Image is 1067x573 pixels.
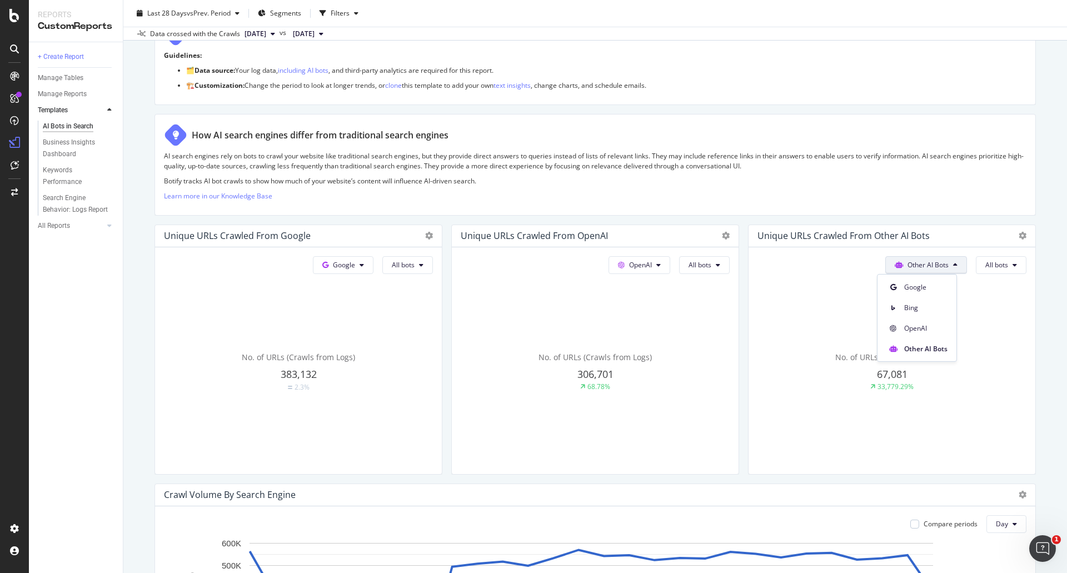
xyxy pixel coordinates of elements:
[461,230,608,241] div: Unique URLs Crawled from OpenAI
[288,386,292,389] img: Equal
[192,129,448,142] div: How AI search engines differ from traditional search engines
[154,225,442,475] div: Unique URLs Crawled from GoogleGoogleAll botsNo. of URLs (Crawls from Logs)383,132Equal2.3%
[996,519,1008,529] span: Day
[908,260,949,270] span: Other AI Bots
[38,72,115,84] a: Manage Tables
[164,51,202,60] strong: Guidelines:
[1029,535,1056,562] iframe: Intercom live chat
[985,260,1008,270] span: All bots
[539,352,652,362] span: No. of URLs (Crawls from Logs)
[451,225,739,475] div: Unique URLs Crawled from OpenAIOpenAIAll botsNo. of URLs (Crawls from Logs)306,70168.78%
[493,81,531,90] a: text insights
[222,561,241,570] text: 500K
[904,323,948,333] span: OpenAI
[885,256,967,274] button: Other AI Bots
[280,28,288,38] span: vs
[187,8,231,18] span: vs Prev. Period
[164,151,1026,170] p: AI search engines rely on bots to crawl your website like traditional search engines, but they pr...
[577,367,614,381] span: 306,701
[43,192,115,216] a: Search Engine Behavior: Logs Report
[43,121,115,132] a: AI Bots in Search
[43,165,115,188] a: Keywords Performance
[877,382,914,391] div: 33,779.29%
[43,121,93,132] div: AI Bots in Search
[293,29,315,39] span: 2025 Aug. 31st
[43,137,115,160] a: Business Insights Dashboard
[986,515,1026,533] button: Day
[38,220,104,232] a: All Reports
[331,8,350,18] div: Filters
[38,9,114,20] div: Reports
[835,352,949,362] span: No. of URLs (Crawls from Logs)
[278,66,328,75] a: including AI bots
[38,72,83,84] div: Manage Tables
[164,176,1026,186] p: Botify tracks AI bot crawls to show how much of your website’s content will influence AI-driven s...
[38,51,84,63] div: + Create Report
[164,230,311,241] div: Unique URLs Crawled from Google
[195,81,245,90] strong: Customization:
[195,66,235,75] strong: Data source:
[904,344,948,354] span: Other AI Bots
[253,4,306,22] button: Segments
[904,303,948,313] span: Bing
[385,81,402,90] a: clone
[150,29,240,39] div: Data crossed with the Crawls
[609,256,670,274] button: OpenAI
[757,230,930,241] div: Unique URLs Crawled from Other AI Bots
[38,20,114,33] div: CustomReports
[1052,535,1061,544] span: 1
[154,114,1036,216] div: How AI search engines differ from traditional search enginesAI search engines rely on bots to cra...
[38,104,68,116] div: Templates
[877,367,908,381] span: 67,081
[245,29,266,39] span: 2025 Sep. 28th
[679,256,730,274] button: All bots
[270,8,301,18] span: Segments
[382,256,433,274] button: All bots
[186,66,1026,75] p: 🗂️ Your log data, , and third-party analytics are required for this report.
[147,8,187,18] span: Last 28 Days
[222,539,241,548] text: 600K
[240,27,280,41] button: [DATE]
[43,137,107,160] div: Business Insights Dashboard
[587,382,610,391] div: 68.78%
[976,256,1026,274] button: All bots
[164,489,296,500] div: Crawl Volume By Search Engine
[164,191,272,201] a: Learn more in our Knowledge Base
[904,282,948,292] span: Google
[333,260,355,270] span: Google
[38,220,70,232] div: All Reports
[392,260,415,270] span: All bots
[154,13,1036,105] div: This report shows AI bot interaction with your website and its impact on your organic traffic.Gui...
[43,192,108,216] div: Search Engine Behavior: Logs Report
[924,519,978,529] div: Compare periods
[748,225,1036,475] div: Unique URLs Crawled from Other AI BotsOther AI BotsAll botsNo. of URLs (Crawls from Logs)67,08133...
[132,4,244,22] button: Last 28 DaysvsPrev. Period
[689,260,711,270] span: All bots
[38,104,104,116] a: Templates
[38,51,115,63] a: + Create Report
[242,352,355,362] span: No. of URLs (Crawls from Logs)
[313,256,373,274] button: Google
[281,367,317,381] span: 383,132
[43,165,105,188] div: Keywords Performance
[186,81,1026,90] p: 🏗️ Change the period to look at longer trends, or this template to add your own , change charts, ...
[288,27,328,41] button: [DATE]
[629,260,652,270] span: OpenAI
[315,4,363,22] button: Filters
[38,88,115,100] a: Manage Reports
[38,88,87,100] div: Manage Reports
[295,382,310,392] div: 2.3%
